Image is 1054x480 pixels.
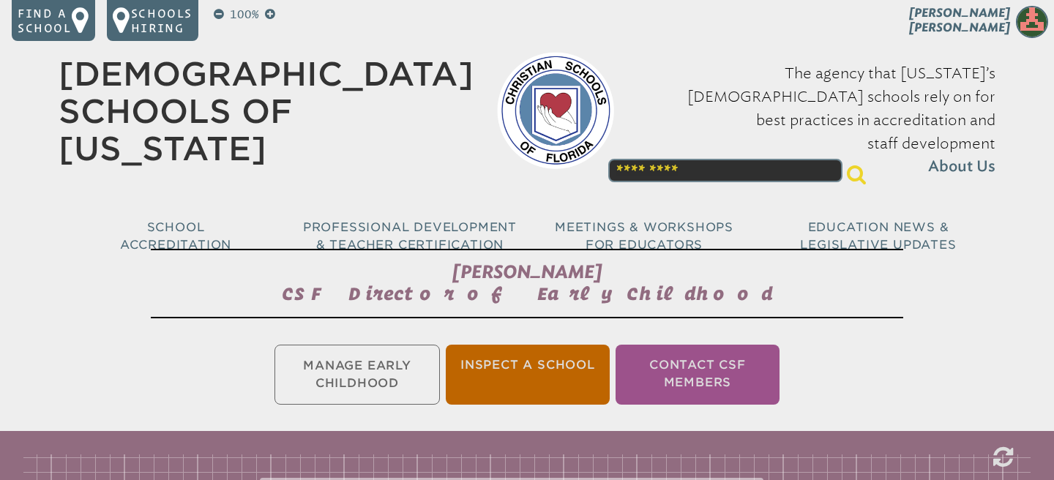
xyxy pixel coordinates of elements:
[909,6,1010,34] span: [PERSON_NAME] [PERSON_NAME]
[800,220,956,252] span: Education News & Legislative Updates
[131,6,193,35] p: Schools Hiring
[59,55,474,168] a: [DEMOGRAPHIC_DATA] Schools of [US_STATE]
[227,6,262,23] p: 100%
[928,155,995,179] span: About Us
[497,52,614,169] img: csf-logo-web-colors.png
[638,61,995,179] p: The agency that [US_STATE]’s [DEMOGRAPHIC_DATA] schools rely on for best practices in accreditati...
[555,220,733,252] span: Meetings & Workshops for Educators
[1016,6,1048,38] img: 49bbcbdda43b85faae72c18e5dffc780
[18,6,72,35] p: Find a school
[303,220,517,252] span: Professional Development & Teacher Certification
[120,220,231,252] span: School Accreditation
[446,345,610,405] li: Inspect a School
[282,283,773,304] span: CSF Director of Early Childhood
[616,345,780,405] li: Contact CSF Members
